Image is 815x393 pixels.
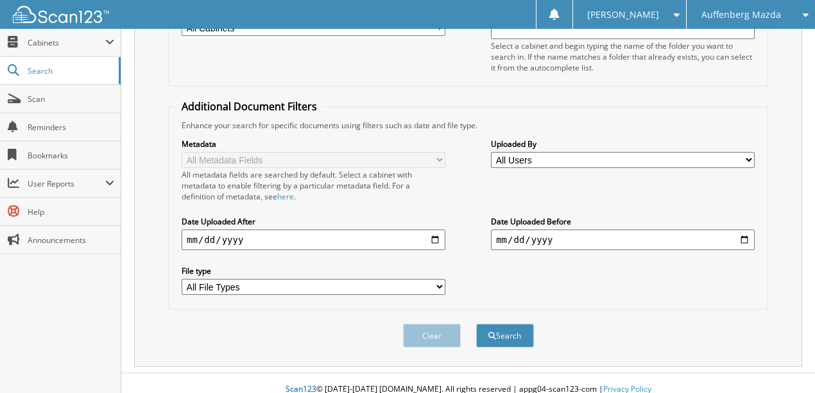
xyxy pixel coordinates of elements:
[175,99,323,113] legend: Additional Document Filters
[587,11,659,19] span: [PERSON_NAME]
[476,324,534,347] button: Search
[491,40,755,73] div: Select a cabinet and begin typing the name of the folder you want to search in. If the name match...
[28,150,114,161] span: Bookmarks
[277,191,294,202] a: here
[28,65,112,76] span: Search
[175,120,761,131] div: Enhance your search for specific documents using filters such as date and file type.
[28,178,105,189] span: User Reports
[701,11,781,19] span: Auffenberg Mazda
[13,6,109,23] img: scan123-logo-white.svg
[28,94,114,105] span: Scan
[182,216,445,227] label: Date Uploaded After
[182,265,445,276] label: File type
[491,216,755,227] label: Date Uploaded Before
[28,206,114,217] span: Help
[182,138,445,149] label: Metadata
[751,331,815,393] iframe: Chat Widget
[28,122,114,133] span: Reminders
[28,37,105,48] span: Cabinets
[182,230,445,250] input: start
[491,138,755,149] label: Uploaded By
[491,230,755,250] input: end
[182,169,445,202] div: All metadata fields are searched by default. Select a cabinet with metadata to enable filtering b...
[403,324,461,347] button: Clear
[28,235,114,246] span: Announcements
